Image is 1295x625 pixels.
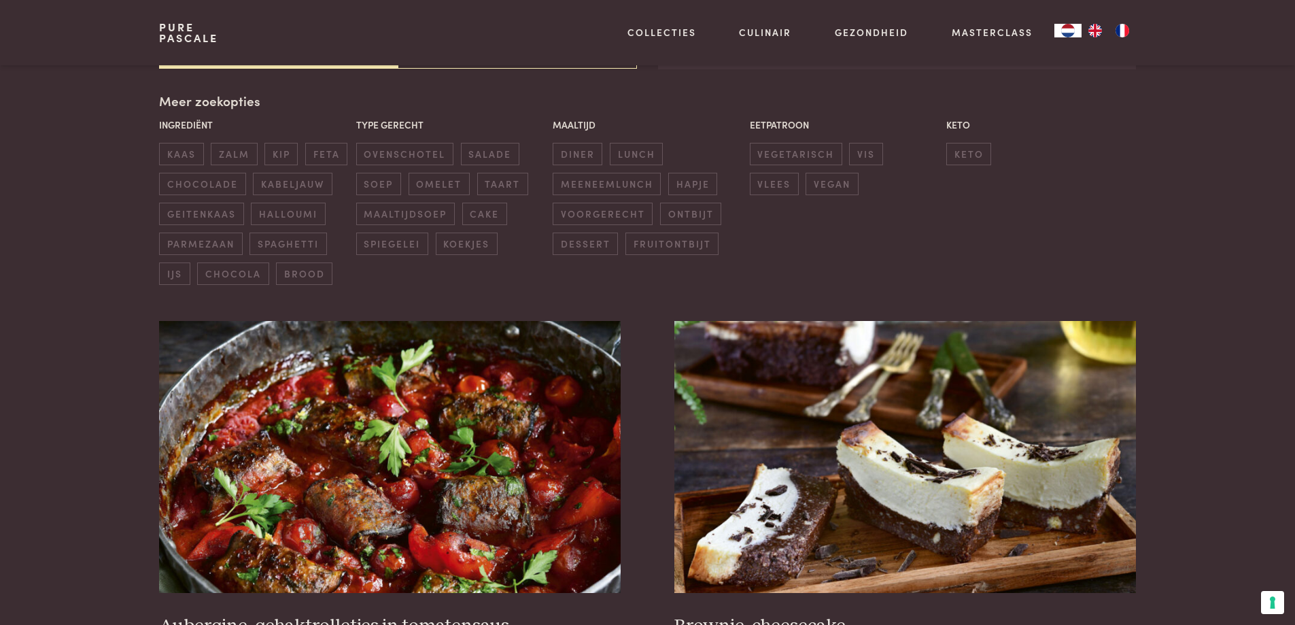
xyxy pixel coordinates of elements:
a: EN [1082,24,1109,37]
span: soep [356,173,401,195]
a: FR [1109,24,1136,37]
span: geitenkaas [159,203,243,225]
span: feta [305,143,347,165]
p: Maaltijd [553,118,742,132]
button: Uw voorkeuren voor toestemming voor trackingtechnologieën [1261,591,1284,614]
span: fruitontbijt [625,233,719,255]
span: salade [461,143,519,165]
a: Masterclass [952,25,1033,39]
div: Language [1054,24,1082,37]
p: Ingrediënt [159,118,349,132]
span: parmezaan [159,233,242,255]
span: meeneemlunch [553,173,661,195]
ul: Language list [1082,24,1136,37]
span: lunch [610,143,663,165]
span: maaltijdsoep [356,203,455,225]
span: dessert [553,233,618,255]
a: NL [1054,24,1082,37]
a: Culinair [739,25,791,39]
span: spiegelei [356,233,428,255]
img: Aubergine-gehaktrolletjes in tomatensaus [159,321,620,593]
span: ontbijt [660,203,721,225]
a: Collecties [627,25,696,39]
span: cake [462,203,507,225]
aside: Language selected: Nederlands [1054,24,1136,37]
span: koekjes [436,233,498,255]
span: kabeljauw [253,173,332,195]
span: chocola [197,263,269,285]
span: vlees [750,173,799,195]
span: voorgerecht [553,203,653,225]
span: vegan [806,173,858,195]
span: zalm [211,143,257,165]
span: spaghetti [249,233,326,255]
span: diner [553,143,602,165]
span: ovenschotel [356,143,453,165]
span: kaas [159,143,203,165]
p: Keto [946,118,1136,132]
span: ijs [159,263,190,285]
span: chocolade [159,173,245,195]
p: Type gerecht [356,118,546,132]
span: vis [849,143,882,165]
a: Gezondheid [835,25,908,39]
span: omelet [409,173,470,195]
span: taart [477,173,528,195]
p: Eetpatroon [750,118,939,132]
span: brood [276,263,332,285]
span: halloumi [251,203,325,225]
a: PurePascale [159,22,218,44]
span: vegetarisch [750,143,842,165]
span: hapje [668,173,717,195]
span: kip [264,143,298,165]
img: Brownie-cheesecake [674,321,1135,593]
span: keto [946,143,991,165]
